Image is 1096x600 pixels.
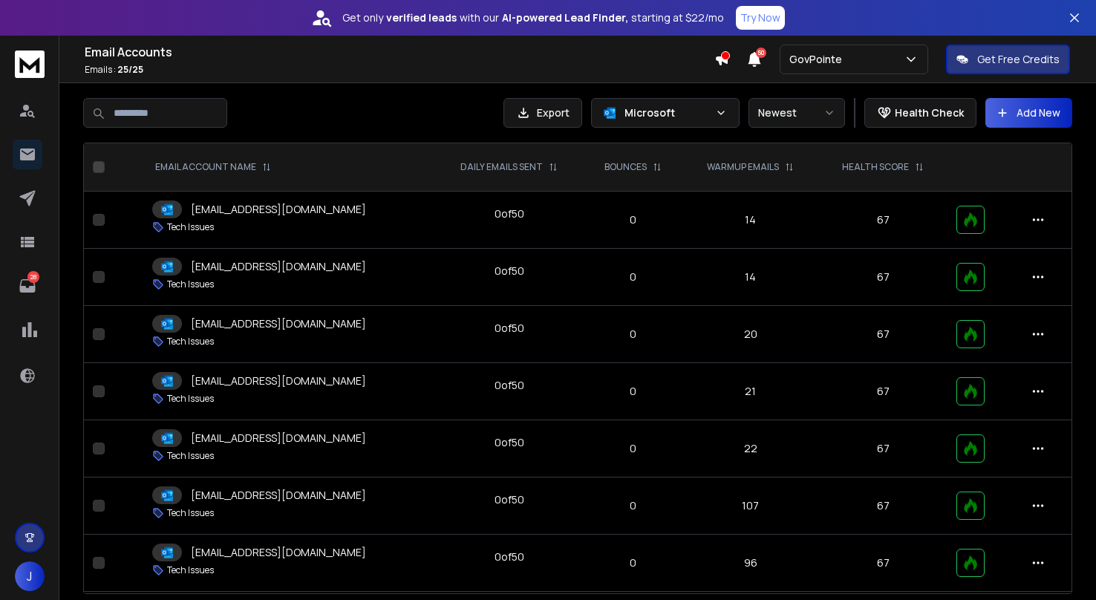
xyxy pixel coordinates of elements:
[682,363,818,420] td: 21
[789,52,848,67] p: GovPointe
[495,206,524,221] div: 0 of 50
[191,431,366,446] p: [EMAIL_ADDRESS][DOMAIN_NAME]
[985,98,1072,128] button: Add New
[117,63,143,76] span: 25 / 25
[191,259,366,274] p: [EMAIL_ADDRESS][DOMAIN_NAME]
[495,264,524,278] div: 0 of 50
[818,477,947,535] td: 67
[842,161,909,173] p: HEALTH SCORE
[864,98,976,128] button: Health Check
[977,52,1060,67] p: Get Free Credits
[191,374,366,388] p: [EMAIL_ADDRESS][DOMAIN_NAME]
[167,336,214,348] p: Tech Issues
[495,378,524,393] div: 0 of 50
[818,306,947,363] td: 67
[736,6,785,30] button: Try Now
[592,327,673,342] p: 0
[191,316,366,331] p: [EMAIL_ADDRESS][DOMAIN_NAME]
[592,270,673,284] p: 0
[15,561,45,591] button: J
[495,550,524,564] div: 0 of 50
[818,535,947,592] td: 67
[85,64,714,76] p: Emails :
[946,45,1070,74] button: Get Free Credits
[167,450,214,462] p: Tech Issues
[167,393,214,405] p: Tech Issues
[592,441,673,456] p: 0
[707,161,779,173] p: WARMUP EMAILS
[624,105,709,120] p: Microsoft
[13,271,42,301] a: 28
[167,564,214,576] p: Tech Issues
[495,435,524,450] div: 0 of 50
[604,161,647,173] p: BOUNCES
[895,105,964,120] p: Health Check
[155,161,271,173] div: EMAIL ACCOUNT NAME
[748,98,845,128] button: Newest
[191,202,366,217] p: [EMAIL_ADDRESS][DOMAIN_NAME]
[682,477,818,535] td: 107
[682,420,818,477] td: 22
[818,420,947,477] td: 67
[682,192,818,249] td: 14
[191,545,366,560] p: [EMAIL_ADDRESS][DOMAIN_NAME]
[167,507,214,519] p: Tech Issues
[818,363,947,420] td: 67
[592,212,673,227] p: 0
[682,249,818,306] td: 14
[682,535,818,592] td: 96
[756,48,766,58] span: 50
[682,306,818,363] td: 20
[167,278,214,290] p: Tech Issues
[592,498,673,513] p: 0
[495,492,524,507] div: 0 of 50
[167,221,214,233] p: Tech Issues
[85,43,714,61] h1: Email Accounts
[15,50,45,78] img: logo
[592,555,673,570] p: 0
[386,10,457,25] strong: verified leads
[502,10,628,25] strong: AI-powered Lead Finder,
[495,321,524,336] div: 0 of 50
[592,384,673,399] p: 0
[503,98,582,128] button: Export
[818,192,947,249] td: 67
[460,161,543,173] p: DAILY EMAILS SENT
[1042,549,1077,584] iframe: Intercom live chat
[191,488,366,503] p: [EMAIL_ADDRESS][DOMAIN_NAME]
[740,10,780,25] p: Try Now
[27,271,39,283] p: 28
[342,10,724,25] p: Get only with our starting at $22/mo
[818,249,947,306] td: 67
